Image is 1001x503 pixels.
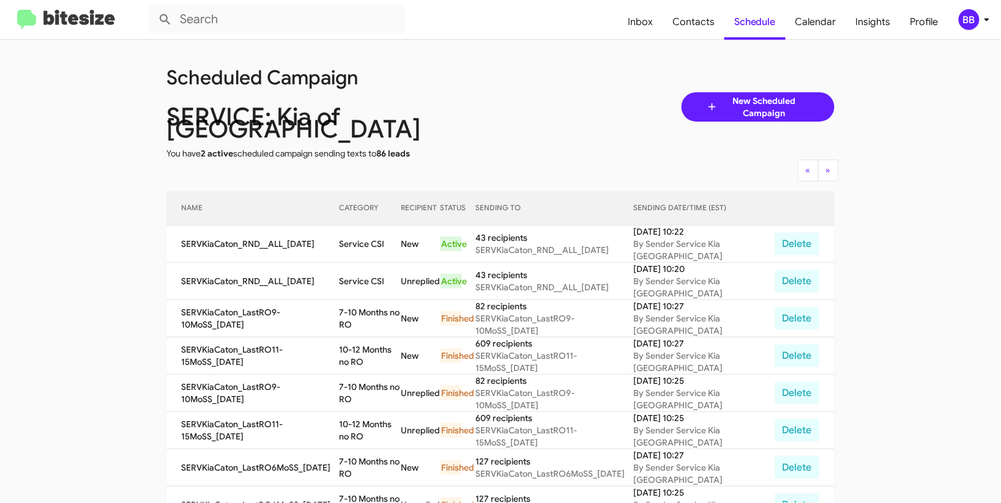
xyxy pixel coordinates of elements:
[166,375,339,412] td: SERVKiaCaton_LastRO9-10MoSS_[DATE]
[476,387,634,411] div: SERVKiaCaton_LastRO9-10MoSS_[DATE]
[948,9,988,30] button: BB
[718,95,810,119] span: New Scheduled Campaign
[476,455,634,468] div: 127 recipients
[476,350,634,374] div: SERVKiaCaton_LastRO11-15MoSS_[DATE]
[634,424,775,449] div: By Sender Service Kia [GEOGRAPHIC_DATA]
[441,311,462,326] div: Finished
[724,4,786,40] a: Schedule
[634,412,775,424] div: [DATE] 10:25
[634,387,775,411] div: By Sender Service Kia [GEOGRAPHIC_DATA]
[775,344,820,367] button: Delete
[476,468,634,480] div: SERVKiaCaton_LastRO6MoSS_[DATE]
[148,5,405,34] input: Search
[376,148,410,159] span: 86 leads
[476,424,634,449] div: SERVKiaCaton_LastRO11-15MoSS_[DATE]
[634,449,775,461] div: [DATE] 10:27
[441,386,462,400] div: Finished
[634,486,775,499] div: [DATE] 10:25
[441,460,462,475] div: Finished
[401,337,441,375] td: New
[476,337,634,350] div: 609 recipients
[401,226,441,263] td: New
[166,191,339,226] th: NAME
[476,312,634,337] div: SERVKiaCaton_LastRO9-10MoSS_[DATE]
[166,449,339,486] td: SERVKiaCaton_LastRO6MoSS_[DATE]
[634,461,775,486] div: By Sender Service Kia [GEOGRAPHIC_DATA]
[775,381,820,405] button: Delete
[959,9,980,30] div: BB
[476,232,634,244] div: 43 recipients
[775,270,820,293] button: Delete
[157,72,510,84] div: Scheduled Campaign
[401,263,441,300] td: Unreplied
[775,456,820,479] button: Delete
[166,226,339,263] td: SERVKiaCaton_RND__ALL_[DATE]
[201,148,233,159] span: 2 active
[157,111,510,135] div: SERVICE: Kia of [GEOGRAPHIC_DATA]
[634,191,775,226] th: SENDING DATE/TIME (EST)
[339,191,401,226] th: CATEGORY
[798,160,839,182] nav: Page navigation example
[634,375,775,387] div: [DATE] 10:25
[339,375,401,412] td: 7-10 Months no RO
[786,4,846,40] a: Calendar
[401,412,441,449] td: Unreplied
[476,375,634,387] div: 82 recipients
[166,412,339,449] td: SERVKiaCaton_LastRO11-15MoSS_[DATE]
[634,300,775,312] div: [DATE] 10:27
[634,226,775,238] div: [DATE] 10:22
[775,232,820,255] button: Delete
[339,337,401,375] td: 10-12 Months no RO
[775,307,820,330] button: Delete
[901,4,948,40] a: Profile
[401,191,441,226] th: RECIPIENT
[401,300,441,337] td: New
[634,312,775,337] div: By Sender Service Kia [GEOGRAPHIC_DATA]
[682,92,835,122] a: New Scheduled Campaign
[806,164,811,175] span: «
[826,164,831,175] span: »
[166,263,339,300] td: SERVKiaCaton_RND__ALL_[DATE]
[441,237,462,251] div: Active
[166,337,339,375] td: SERVKiaCaton_LastRO11-15MoSS_[DATE]
[818,160,839,182] button: Next
[663,4,724,40] a: Contacts
[634,350,775,374] div: By Sender Service Kia [GEOGRAPHIC_DATA]
[339,412,401,449] td: 10-12 Months no RO
[401,449,441,486] td: New
[476,191,634,226] th: SENDING TO
[339,300,401,337] td: 7-10 Months no RO
[798,160,819,182] button: Previous
[441,191,476,226] th: STATUS
[634,263,775,275] div: [DATE] 10:20
[634,238,775,262] div: By Sender Service Kia [GEOGRAPHIC_DATA]
[476,412,634,424] div: 609 recipients
[441,274,462,288] div: Active
[476,300,634,312] div: 82 recipients
[339,449,401,486] td: 7-10 Months no RO
[441,423,462,438] div: Finished
[634,337,775,350] div: [DATE] 10:27
[339,263,401,300] td: Service CSI
[476,269,634,281] div: 43 recipients
[339,226,401,263] td: Service CSI
[476,281,634,293] div: SERVKiaCaton_RND__ALL_[DATE]
[401,375,441,412] td: Unreplied
[157,147,510,160] div: You have scheduled campaign sending texts to
[634,275,775,299] div: By Sender Service Kia [GEOGRAPHIC_DATA]
[775,419,820,442] button: Delete
[476,244,634,256] div: SERVKiaCaton_RND__ALL_[DATE]
[618,4,663,40] a: Inbox
[166,300,339,337] td: SERVKiaCaton_LastRO9-10MoSS_[DATE]
[846,4,901,40] a: Insights
[441,348,462,363] div: Finished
